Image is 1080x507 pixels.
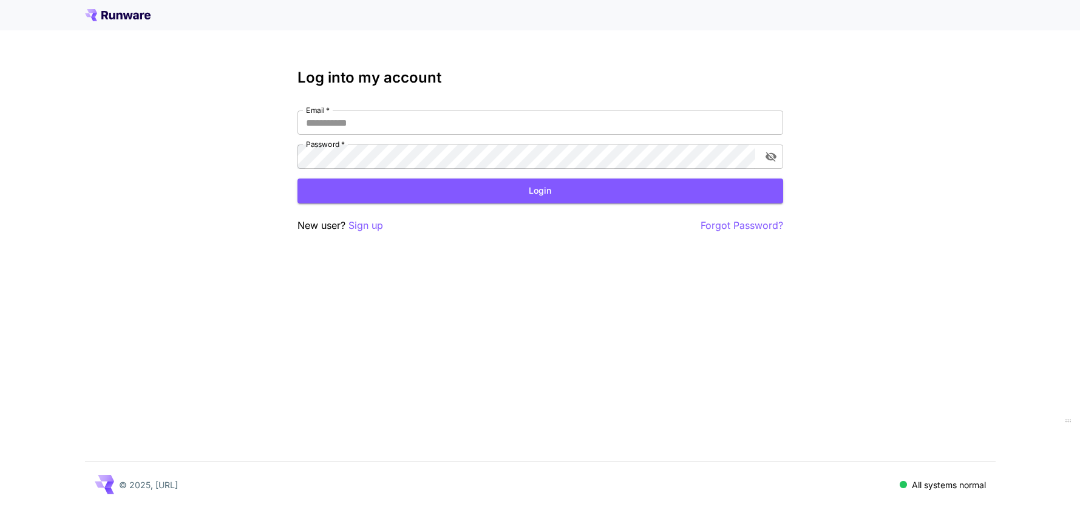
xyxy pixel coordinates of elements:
button: Login [297,179,783,203]
button: Sign up [348,218,383,233]
p: All systems normal [912,478,986,491]
label: Email [306,105,330,115]
h3: Log into my account [297,69,783,86]
button: toggle password visibility [760,146,782,168]
p: © 2025, [URL] [119,478,178,491]
p: New user? [297,218,383,233]
label: Password [306,139,345,149]
button: Forgot Password? [701,218,783,233]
